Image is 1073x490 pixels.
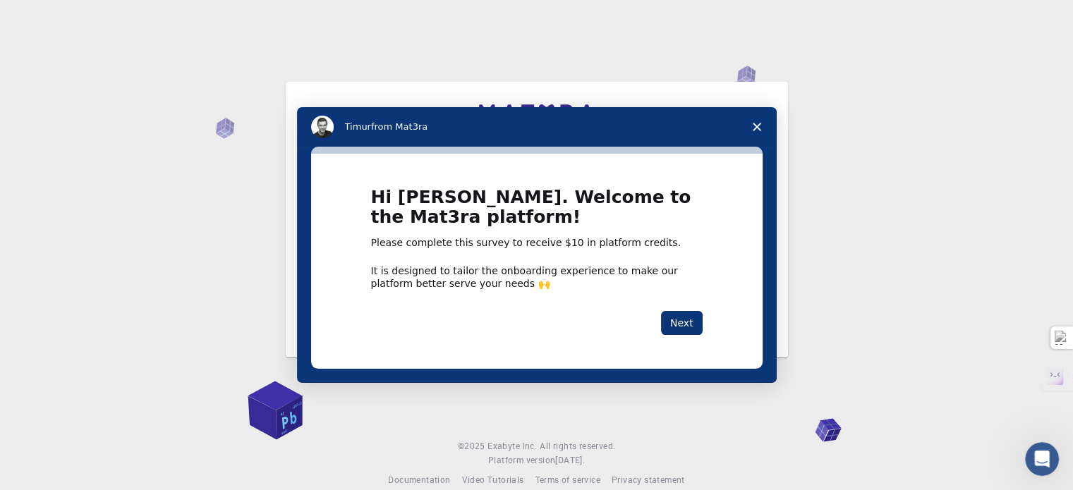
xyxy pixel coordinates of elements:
div: Please complete this survey to receive $10 in platform credits. [371,236,703,250]
span: from Mat3ra [371,121,428,132]
h1: Hi [PERSON_NAME]. Welcome to the Mat3ra platform! [371,188,703,236]
div: It is designed to tailor the onboarding experience to make our platform better serve your needs 🙌 [371,264,703,290]
span: Timur [345,121,371,132]
span: Close survey [737,107,777,147]
img: Profile image for Timur [311,116,334,138]
span: Support [28,10,79,23]
button: Next [661,311,703,335]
